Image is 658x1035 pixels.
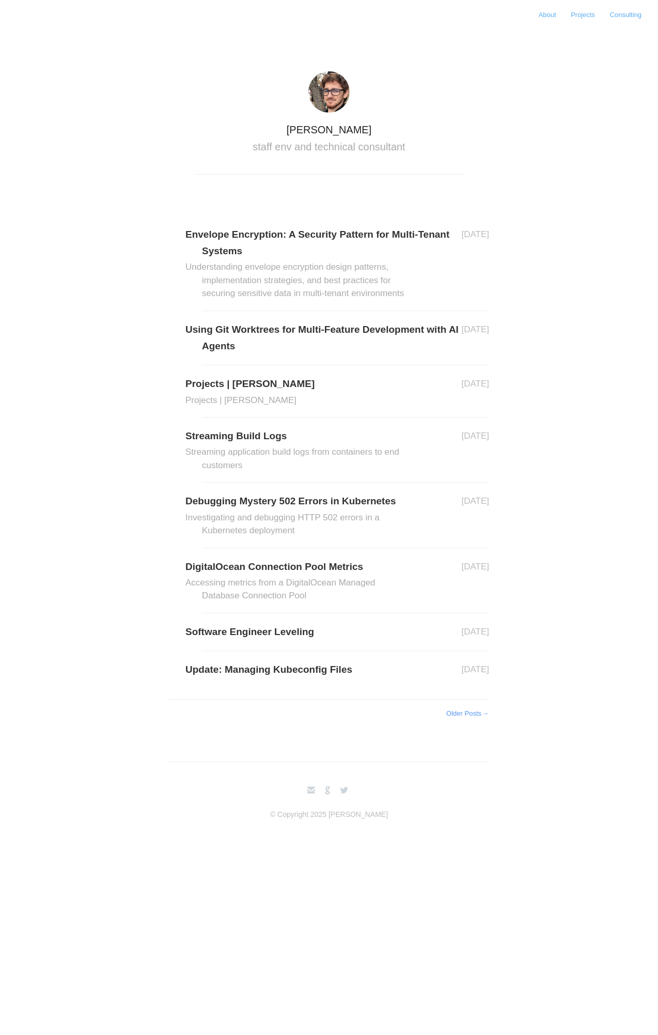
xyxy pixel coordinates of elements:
aside: [DATE] [478,624,489,640]
a: github [321,782,335,799]
a: Software Engineer Leveling [202,624,489,640]
aside: [DATE] [478,322,489,338]
h2: Projects | [PERSON_NAME] [202,394,409,407]
a: Using Git Worktrees for Multi-Feature Development with AI Agents [202,321,489,355]
aside: [DATE] [478,428,489,444]
h2: Accessing metrics from a DigitalOcean Managed Database Connection Pool [202,576,409,603]
a: Streaming Build LogsStreaming application build logs from containers to end customers [202,428,489,472]
a: email [304,782,318,799]
aside: [DATE] [478,662,489,678]
p: © Copyright 2025 [PERSON_NAME] [169,809,489,820]
aside: [DATE] [478,559,489,575]
a: Projects [565,7,601,23]
a: Update: Managing Kubeconfig Files [202,661,489,678]
h2: Understanding envelope encryption design patterns, implementation strategies, and best practices ... [202,260,409,300]
a: Consulting [604,7,648,23]
a: Envelope Encryption: A Security Pattern for Multi-Tenant SystemsUnderstanding envelope encryption... [202,226,489,300]
h2: staff env and technical consultant [195,140,463,153]
a: Older Posts→ [446,709,489,717]
aside: [DATE] [478,493,489,509]
h2: Investigating and debugging HTTP 502 errors in a Kubernetes deployment [202,511,409,537]
h2: Streaming application build logs from containers to end customers [202,445,409,472]
a: Debugging Mystery 502 Errors in KubernetesInvestigating and debugging HTTP 502 errors in a Kubern... [202,493,489,537]
iframe: Netlify Drawer [128,1010,530,1035]
a: twitterbird [337,782,351,799]
span: → [481,709,489,718]
aside: [DATE] [478,376,489,392]
img: avatar.jpg [308,71,350,113]
a: Projects | [PERSON_NAME]Projects | [PERSON_NAME] [202,376,489,407]
a: About [532,7,562,23]
a: DigitalOcean Connection Pool MetricsAccessing metrics from a DigitalOcean Managed Database Connec... [202,559,489,603]
aside: [DATE] [478,227,489,243]
h1: [PERSON_NAME] [195,125,463,135]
